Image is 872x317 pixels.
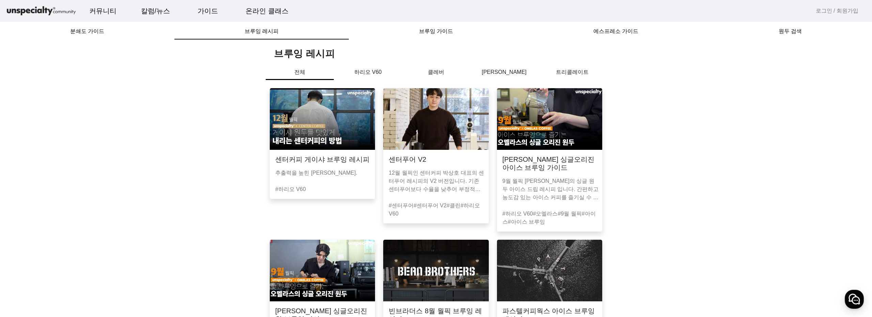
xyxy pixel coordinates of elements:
[45,216,88,233] a: 대화
[414,203,447,208] a: #센터푸어 V2
[502,211,596,225] a: #아이스
[419,29,453,34] span: 브루잉 가이드
[389,169,486,193] p: 12월 월픽인 센터커피 박상호 대표의 센터푸어 레시피의 V2 버전입니다. 기존 센터푸어보다 수율을 낮추어 부정적인 맛이 억제되었습니다.
[402,68,470,76] p: 클레버
[502,211,533,217] a: #하리오 V60
[21,226,26,232] span: 홈
[266,88,379,232] a: 센터커피 게이샤 브루잉 레시피추출력을 높힌 [PERSON_NAME].#하리오 V60
[389,155,426,163] h3: 센터푸어 V2
[105,226,113,232] span: 설정
[379,88,493,232] a: 센터푸어 V212월 월픽인 센터커피 박상호 대표의 센터푸어 레시피의 V2 버전입니다. 기존 센터푸어보다 수율을 낮추어 부정적인 맛이 억제되었습니다.#센터푸어#센터푸어 V2#클...
[470,68,538,76] p: [PERSON_NAME]
[493,88,606,232] a: [PERSON_NAME] 싱글오리진 아이스 브루잉 가이드9월 월픽 [PERSON_NAME]의 싱글 원두 아이스 드립 레시피 입니다. 간편하고 농도감 있는 아이스 커피를 즐기실...
[508,219,545,225] a: #아이스 브루잉
[502,155,597,172] h3: [PERSON_NAME] 싱글오리진 아이스 브루잉 가이드
[334,68,402,76] p: 하리오 V60
[5,5,77,17] img: logo
[816,7,858,15] a: 로그인 / 회원가입
[240,2,294,20] a: 온라인 클래스
[275,169,372,177] p: 추출력을 높힌 [PERSON_NAME].
[275,186,306,192] a: #하리오 V60
[88,216,131,233] a: 설정
[274,48,606,60] h1: 브루잉 레시피
[136,2,176,20] a: 칼럼/뉴스
[502,177,599,202] p: 9월 월픽 [PERSON_NAME]의 싱글 원두 아이스 드립 레시피 입니다. 간편하고 농도감 있는 아이스 커피를 즐기실 수 있습니다.
[245,29,279,34] span: 브루잉 레시피
[84,2,122,20] a: 커뮤니티
[533,211,558,217] a: #오멜라스
[192,2,223,20] a: 가이드
[447,203,461,208] a: #클린
[779,29,802,34] span: 원두 검색
[2,216,45,233] a: 홈
[70,29,104,34] span: 분쇄도 가이드
[389,203,480,217] a: #하리오 V60
[558,211,581,217] a: #9월 월픽
[389,203,414,208] a: #센터푸어
[275,155,370,163] h3: 센터커피 게이샤 브루잉 레시피
[538,68,606,76] p: 트리콜레이트
[593,29,638,34] span: 에스프레소 가이드
[266,68,334,80] p: 전체
[62,226,71,232] span: 대화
